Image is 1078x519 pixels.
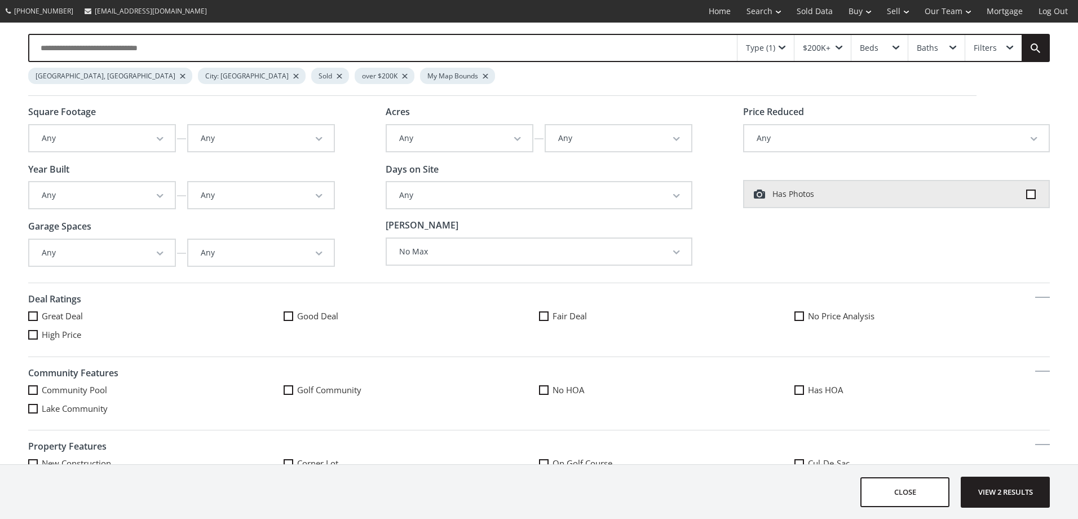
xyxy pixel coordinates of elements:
[284,384,539,396] label: Golf Community
[386,165,692,175] h4: Days on Site
[311,68,349,84] div: Sold
[539,458,794,469] label: On Golf Course
[546,125,691,151] button: Any
[29,125,175,151] button: Any
[794,458,1050,469] label: Cul-De-Sac
[28,165,335,175] h4: Year Built
[539,310,794,322] label: Fair Deal
[284,310,539,322] label: Good Deal
[28,68,192,84] div: [GEOGRAPHIC_DATA], [GEOGRAPHIC_DATA]
[743,180,1050,208] label: Has Photos
[746,44,775,52] div: Type (1)
[974,44,997,52] div: Filters
[420,68,495,84] div: My Map Bounds
[386,107,692,117] h4: Acres
[188,182,334,208] button: Any
[29,240,175,266] button: Any
[387,239,691,265] button: No Max
[355,68,414,84] div: over $200K
[28,222,335,232] h4: Garage Spaces
[744,125,1049,151] button: Any
[188,125,334,151] button: Any
[28,403,284,415] label: Lake Community
[539,384,794,396] label: No HOA
[794,310,1050,322] label: No Price Analysis
[28,436,1050,458] h4: Property Features
[743,107,1050,117] h4: Price Reduced
[188,240,334,266] button: Any
[79,1,213,21] a: [EMAIL_ADDRESS][DOMAIN_NAME]
[28,329,284,341] label: High Price
[95,6,207,16] span: [EMAIL_ADDRESS][DOMAIN_NAME]
[28,458,284,469] label: New Construction
[917,44,938,52] div: Baths
[28,310,284,322] label: Great Deal
[14,6,73,16] span: [PHONE_NUMBER]
[860,477,949,507] button: close
[28,289,1050,310] h4: Deal Ratings
[964,477,1046,507] span: View 2 results
[28,384,284,396] label: Community Pool
[29,182,175,208] button: Any
[386,221,692,231] h4: [PERSON_NAME]
[860,44,878,52] div: Beds
[803,44,830,52] div: $200K+
[961,477,1050,508] button: View 2 results
[28,363,1050,384] h4: Community Features
[284,458,539,469] label: Corner Lot
[198,68,306,84] div: City: [GEOGRAPHIC_DATA]
[387,125,532,151] button: Any
[794,384,1050,396] label: Has HOA
[387,182,691,208] button: Any
[28,107,335,117] h4: Square Footage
